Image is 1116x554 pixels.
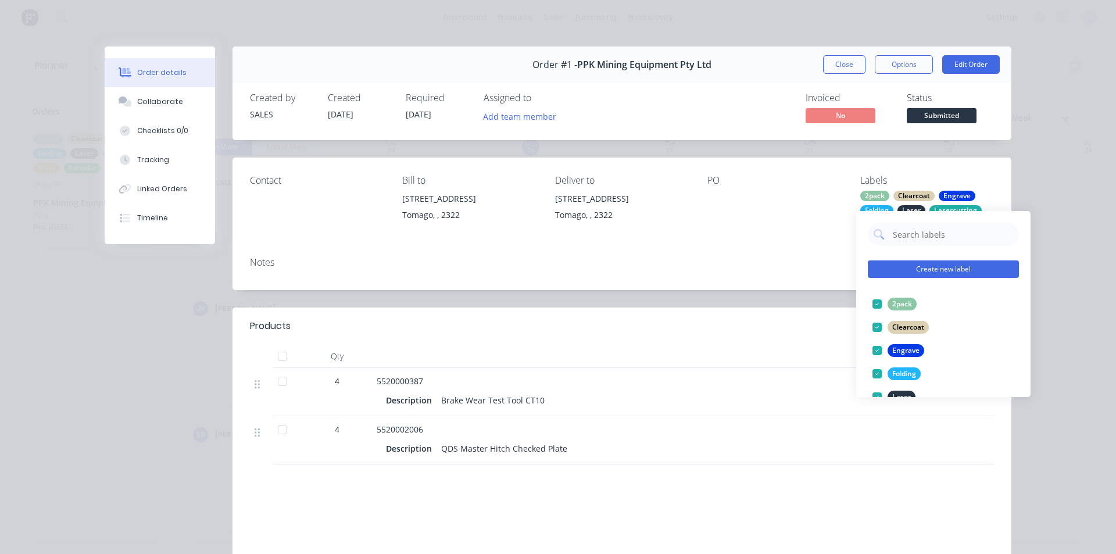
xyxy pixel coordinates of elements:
[577,59,711,70] span: PPK Mining Equipment Pty Ltd
[402,175,536,186] div: Bill to
[328,109,353,120] span: [DATE]
[897,205,925,216] div: Laser
[907,108,977,123] span: Submitted
[105,203,215,233] button: Timeline
[105,174,215,203] button: Linked Orders
[806,92,893,103] div: Invoiced
[105,116,215,145] button: Checklists 0/0
[377,424,423,435] span: 5520002006
[888,344,924,357] div: Engrave
[105,87,215,116] button: Collaborate
[868,319,933,335] button: Clearcoat
[484,92,600,103] div: Assigned to
[137,155,169,165] div: Tracking
[484,108,563,124] button: Add team member
[806,108,875,123] span: No
[250,175,384,186] div: Contact
[302,345,372,368] div: Qty
[477,108,563,124] button: Add team member
[907,92,994,103] div: Status
[555,191,689,228] div: [STREET_ADDRESS]Tomago, , 2322
[868,342,929,359] button: Engrave
[105,145,215,174] button: Tracking
[942,55,1000,74] button: Edit Order
[137,184,187,194] div: Linked Orders
[860,175,994,186] div: Labels
[335,375,339,387] span: 4
[406,109,431,120] span: [DATE]
[868,296,921,312] button: 2pack
[888,298,917,310] div: 2pack
[250,319,291,333] div: Products
[939,191,975,201] div: Engrave
[707,175,841,186] div: PO
[929,205,982,216] div: Lasercutting
[888,391,915,403] div: Laser
[250,257,994,268] div: Notes
[868,389,920,405] button: Laser
[406,92,470,103] div: Required
[328,92,392,103] div: Created
[386,440,437,457] div: Description
[875,55,933,74] button: Options
[892,223,1013,246] input: Search labels
[437,440,572,457] div: QDS Master Hitch Checked Plate
[555,175,689,186] div: Deliver to
[437,392,549,409] div: Brake Wear Test Tool CT10
[402,191,536,228] div: [STREET_ADDRESS]Tomago, , 2322
[868,366,925,382] button: Folding
[250,108,314,120] div: SALES
[907,108,977,126] button: Submitted
[402,207,536,223] div: Tomago, , 2322
[137,67,187,78] div: Order details
[555,191,689,207] div: [STREET_ADDRESS]
[823,55,865,74] button: Close
[888,321,929,334] div: Clearcoat
[860,191,889,201] div: 2pack
[868,260,1019,278] button: Create new label
[532,59,577,70] span: Order #1 -
[860,205,893,216] div: Folding
[137,96,183,107] div: Collaborate
[888,367,921,380] div: Folding
[386,392,437,409] div: Description
[335,423,339,435] span: 4
[555,207,689,223] div: Tomago, , 2322
[402,191,536,207] div: [STREET_ADDRESS]
[137,126,188,136] div: Checklists 0/0
[893,191,935,201] div: Clearcoat
[105,58,215,87] button: Order details
[377,376,423,387] span: 5520000387
[137,213,168,223] div: Timeline
[250,92,314,103] div: Created by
